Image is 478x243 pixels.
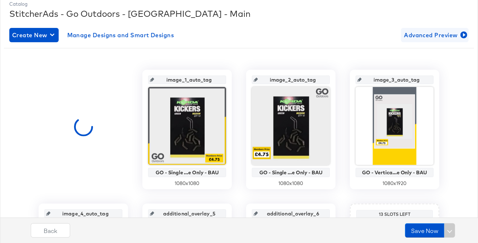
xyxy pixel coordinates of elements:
button: Manage Designs and Smart Designs [64,28,177,42]
div: Catalog [9,1,469,8]
div: GO - Vertica...e Only - BAU [357,170,432,175]
div: 1080 x 1920 [356,180,434,187]
span: Create New [12,30,56,40]
div: StitcherAds - Go Outdoors - [GEOGRAPHIC_DATA] - Main [9,8,469,20]
button: Advanced Preview [401,28,469,42]
div: 1080 x 1080 [252,180,330,187]
div: 13 Slots Left [358,212,431,217]
div: GO - Single ...e Only - BAU [150,170,224,175]
div: GO - Single ...e Only - BAU [254,170,328,175]
span: Manage Designs and Smart Designs [67,30,174,40]
div: 1080 x 1080 [148,180,226,187]
button: Save Now [405,223,444,238]
span: Advanced Preview [404,30,466,40]
button: Back [31,223,70,238]
button: Create New [9,28,59,42]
